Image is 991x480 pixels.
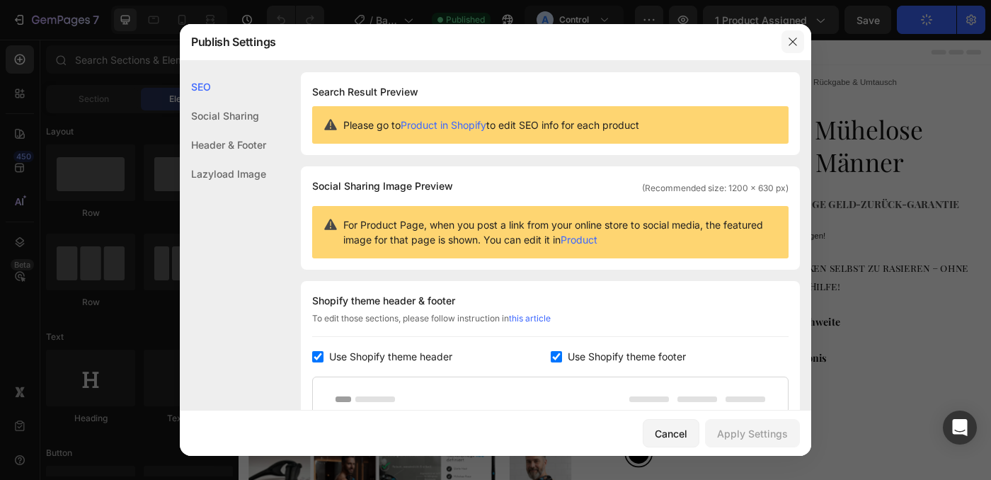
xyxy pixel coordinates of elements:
div: Open Intercom Messenger [943,411,977,445]
p: Der einfachste Weg, deinen Rücken selbst zu rasieren – ohne fremde Hilfe! [437,248,837,289]
p: Über 1.000+ verifizierte Bewertungen! [508,216,663,228]
div: Social Sharing [180,101,266,130]
p: 14 TAGE GELD-ZURÜCK-GARANTIE [619,176,813,197]
div: To edit those sections, please follow instruction in [312,312,789,337]
span: (Recommended size: 1200 x 630 px) [642,182,789,195]
p: 100% Geld-Zurück-Garantie [134,41,249,55]
p: 14 Tage Rückgabe & Umtausch [613,41,743,55]
legend: Color: Black [435,428,522,445]
button: Cancel [643,419,699,447]
span: Use Shopify theme header [329,348,452,365]
button: Apply Settings [705,419,800,447]
strong: In wenigen Minuten ein glattes Ergebnis [451,351,663,366]
span: Social Sharing Image Preview [312,178,453,195]
div: Shopify theme header & footer [312,292,789,309]
h1: BackShaveX™ – Mühelose Rückenrasur für Männer [435,81,839,158]
div: Cancel [655,426,687,441]
p: Kostenloser Versand [392,41,477,55]
div: Apply Settings [717,426,788,441]
a: Product [561,234,597,246]
span: Use Shopify theme footer [568,348,686,365]
div: SEO [180,72,266,101]
span: For Product Page, when you post a link from your online store to social media, the featured image... [343,217,777,247]
div: Publish Settings [180,23,774,60]
div: Lazyload Image [180,159,266,188]
div: Header & Footer [180,130,266,159]
h2: ✅ [435,307,839,331]
p: KOSTENLOSER VERSAND [437,176,577,197]
h2: ✅ [435,387,839,411]
strong: Extra-langer Griff für maximale Reichweite [451,311,679,326]
a: Product in Shopify [401,119,486,131]
h1: Search Result Preview [312,84,789,101]
span: Please go to to edit SEO info for each product [343,118,639,132]
strong: Sanft und hautschonende Rasur [451,391,619,406]
h2: ✅ [435,348,839,371]
a: this article [509,313,551,324]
